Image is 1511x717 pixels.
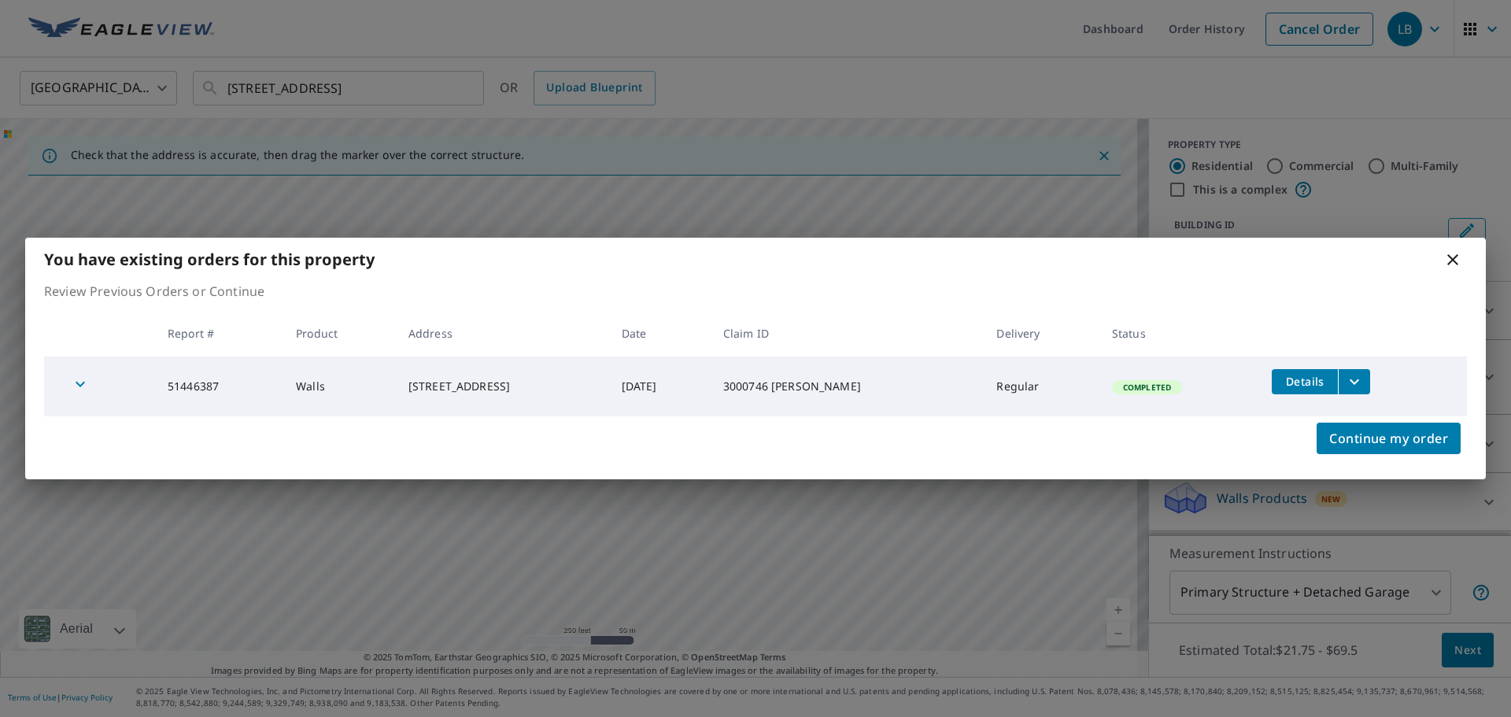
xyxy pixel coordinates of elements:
span: Continue my order [1329,427,1448,449]
th: Product [283,310,396,357]
td: [DATE] [609,357,711,416]
span: Completed [1114,382,1180,393]
span: Details [1281,374,1328,389]
th: Delivery [984,310,1099,357]
div: [STREET_ADDRESS] [408,379,597,394]
b: You have existing orders for this property [44,249,375,270]
th: Report # [155,310,283,357]
button: filesDropdownBtn-51446387 [1338,369,1370,394]
th: Status [1099,310,1260,357]
td: Walls [283,357,396,416]
button: Continue my order [1317,423,1461,454]
td: 51446387 [155,357,283,416]
p: Review Previous Orders or Continue [44,282,1467,301]
th: Claim ID [711,310,985,357]
td: Regular [984,357,1099,416]
button: detailsBtn-51446387 [1272,369,1338,394]
th: Address [396,310,609,357]
td: 3000746 [PERSON_NAME] [711,357,985,416]
th: Date [609,310,711,357]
